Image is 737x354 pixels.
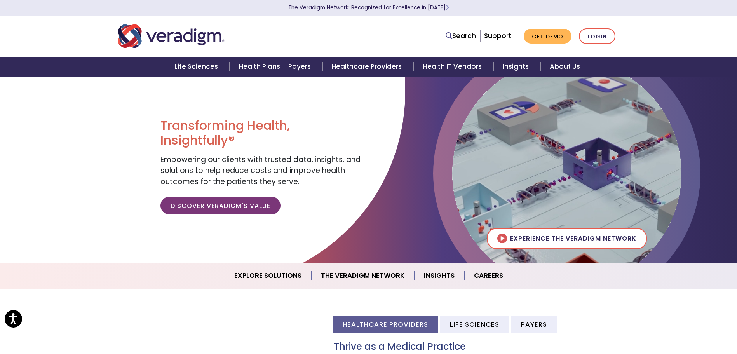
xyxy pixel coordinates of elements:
[465,266,512,286] a: Careers
[446,4,449,11] span: Learn More
[415,266,465,286] a: Insights
[118,23,225,49] img: Veradigm logo
[333,316,438,333] li: Healthcare Providers
[288,4,449,11] a: The Veradigm Network: Recognized for Excellence in [DATE]Learn More
[225,266,312,286] a: Explore Solutions
[511,316,557,333] li: Payers
[322,57,413,77] a: Healthcare Providers
[160,197,281,214] a: Discover Veradigm's Value
[446,31,476,41] a: Search
[540,57,589,77] a: About Us
[493,57,540,77] a: Insights
[165,57,230,77] a: Life Sciences
[579,28,615,44] a: Login
[524,29,571,44] a: Get Demo
[484,31,511,40] a: Support
[414,57,493,77] a: Health IT Vendors
[312,266,415,286] a: The Veradigm Network
[230,57,322,77] a: Health Plans + Payers
[160,154,361,187] span: Empowering our clients with trusted data, insights, and solutions to help reduce costs and improv...
[440,316,509,333] li: Life Sciences
[160,118,362,148] h1: Transforming Health, Insightfully®
[334,341,619,352] h3: Thrive as a Medical Practice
